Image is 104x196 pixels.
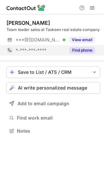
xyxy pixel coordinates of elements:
button: Reveal Button [69,47,95,54]
button: save-profile-one-click [6,66,100,78]
div: Team leader sales at Taskeen real estate company [6,27,100,33]
button: AI write personalized message [6,82,100,94]
span: ***@[DOMAIN_NAME] [16,37,60,43]
button: Add to email campaign [6,98,100,109]
span: Find work email [17,115,97,121]
button: Notes [6,126,100,136]
button: Find work email [6,113,100,122]
img: ContactOut v5.3.10 [6,4,45,12]
div: Save to List / ATS / CRM [18,70,89,75]
span: Add to email campaign [18,101,69,106]
button: Reveal Button [69,37,95,43]
span: Notes [17,128,97,134]
div: [PERSON_NAME] [6,20,50,26]
span: AI write personalized message [18,85,87,90]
